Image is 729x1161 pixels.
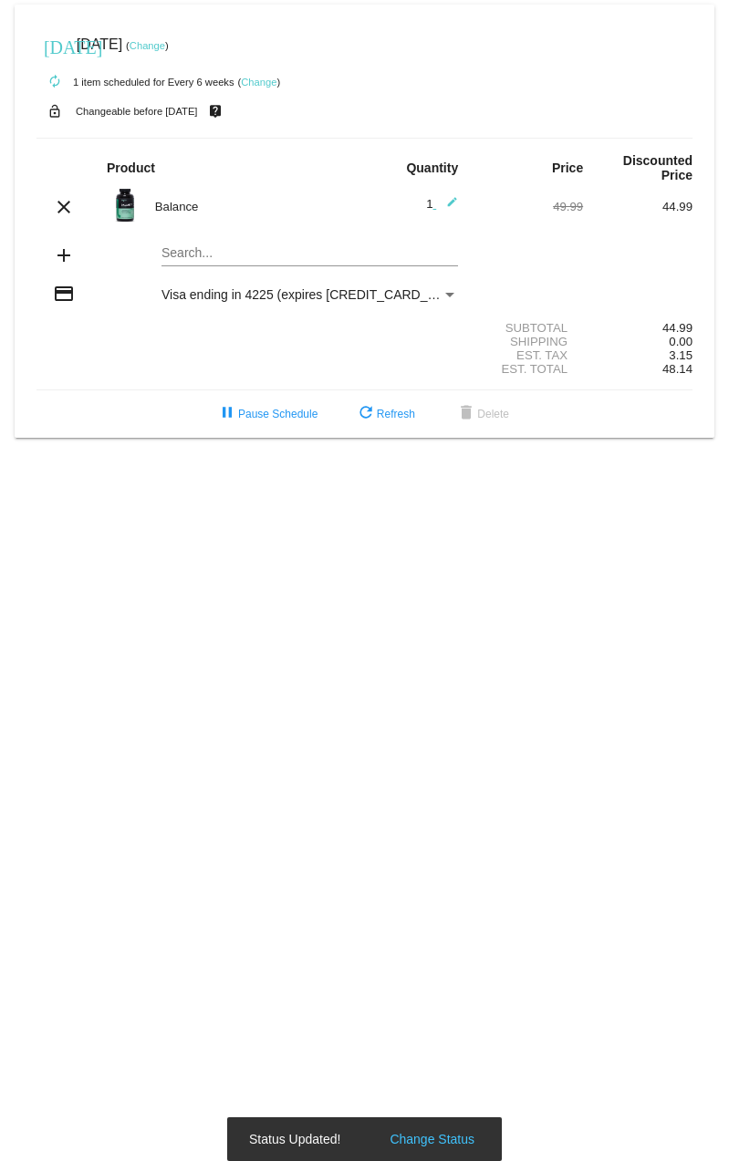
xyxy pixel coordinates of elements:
mat-icon: refresh [355,403,377,425]
div: Shipping [474,335,583,348]
div: Est. Total [474,362,583,376]
small: ( ) [237,77,280,88]
strong: Quantity [406,161,458,175]
a: Change [241,77,276,88]
mat-icon: lock_open [44,99,66,123]
span: 1 [426,197,458,211]
div: 44.99 [583,200,693,213]
span: Delete [455,408,509,420]
small: Changeable before [DATE] [76,106,198,117]
div: 44.99 [583,321,693,335]
span: Visa ending in 4225 (expires [CREDIT_CARD_DATA]) [161,287,467,302]
div: Est. Tax [474,348,583,362]
span: Pause Schedule [216,408,318,420]
span: Refresh [355,408,415,420]
img: Image-1-Carousel-Balance-transp.png [107,187,143,223]
mat-icon: delete [455,403,477,425]
strong: Discounted Price [623,153,693,182]
strong: Price [552,161,583,175]
div: Balance [146,200,365,213]
strong: Product [107,161,155,175]
span: 0.00 [669,335,693,348]
button: Change Status [384,1130,480,1148]
small: 1 item scheduled for Every 6 weeks [36,77,234,88]
mat-icon: live_help [204,99,226,123]
mat-icon: add [53,244,75,266]
button: Refresh [340,398,430,430]
mat-select: Payment Method [161,287,458,302]
button: Delete [441,398,524,430]
button: Pause Schedule [202,398,332,430]
small: ( ) [126,40,169,51]
simple-snack-bar: Status Updated! [249,1130,480,1148]
span: 48.14 [662,362,693,376]
span: 3.15 [669,348,693,362]
mat-icon: edit [436,196,458,218]
mat-icon: clear [53,196,75,218]
mat-icon: pause [216,403,238,425]
a: Change [130,40,165,51]
div: Subtotal [474,321,583,335]
mat-icon: credit_card [53,283,75,305]
mat-icon: [DATE] [44,35,66,57]
input: Search... [161,246,458,261]
div: 49.99 [474,200,583,213]
mat-icon: autorenew [44,71,66,93]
